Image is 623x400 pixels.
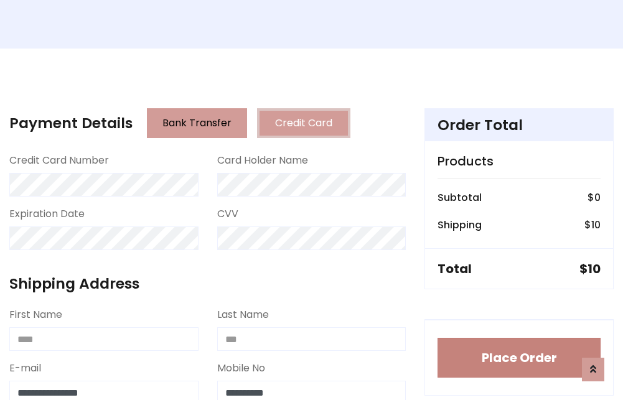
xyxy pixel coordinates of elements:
[9,153,109,168] label: Credit Card Number
[9,207,85,221] label: Expiration Date
[584,219,601,231] h6: $
[438,192,482,203] h6: Subtotal
[147,108,247,138] button: Bank Transfer
[438,116,601,134] h4: Order Total
[9,307,62,322] label: First Name
[438,219,482,231] h6: Shipping
[579,261,601,276] h5: $
[217,361,265,376] label: Mobile No
[588,192,601,203] h6: $
[438,338,601,378] button: Place Order
[217,207,238,221] label: CVV
[9,361,41,376] label: E-mail
[9,114,133,132] h4: Payment Details
[9,275,406,292] h4: Shipping Address
[217,153,308,168] label: Card Holder Name
[257,108,350,138] button: Credit Card
[591,218,601,232] span: 10
[438,261,472,276] h5: Total
[438,154,601,169] h5: Products
[217,307,269,322] label: Last Name
[594,190,601,205] span: 0
[588,260,601,277] span: 10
